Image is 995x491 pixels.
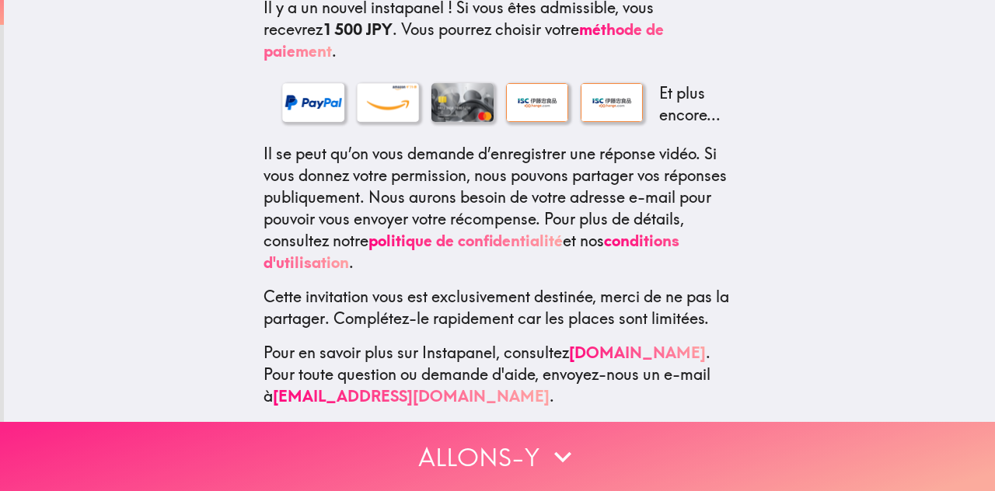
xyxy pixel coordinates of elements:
[368,231,563,250] a: politique de confidentialité
[264,342,736,407] p: Pour en savoir plus sur Instapanel, consultez . Pour toute question ou demande d'aide, envoyez-no...
[264,286,736,329] p: Cette invitation vous est exclusivement destinée, merci de ne pas la partager. Complétez-le rapid...
[655,82,717,126] p: Et plus encore...
[264,143,736,273] p: Il se peut qu’on vous demande d’enregistrer une réponse vidéo. Si vous donnez votre permission, n...
[569,343,706,362] a: [DOMAIN_NAME]
[264,19,664,61] a: méthode de paiement
[323,19,393,39] b: 1 500 JPY
[264,231,679,272] a: conditions d'utilisation
[273,386,550,406] a: [EMAIL_ADDRESS][DOMAIN_NAME]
